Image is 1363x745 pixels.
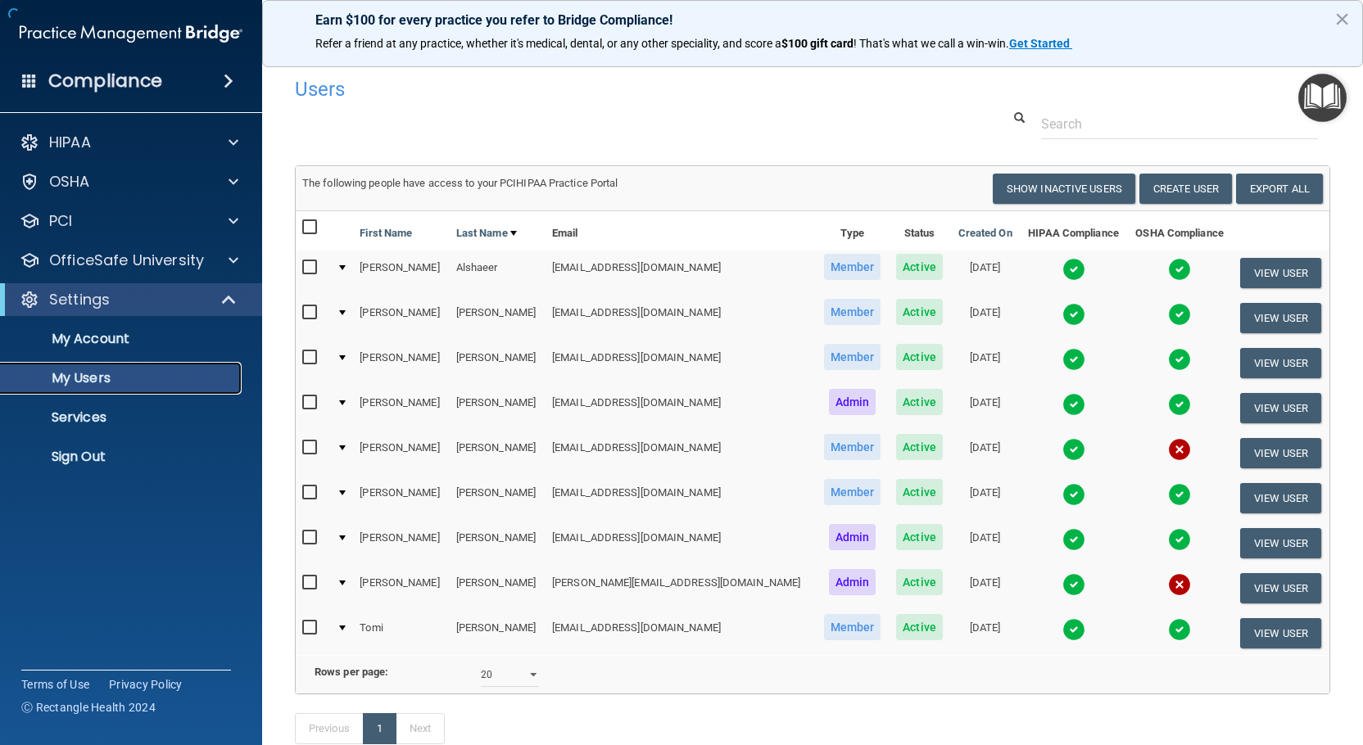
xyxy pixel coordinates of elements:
td: [DATE] [950,386,1020,431]
p: My Users [11,370,234,386]
span: Active [896,434,943,460]
th: Email [546,211,816,251]
th: Type [816,211,889,251]
a: OfficeSafe University [20,251,238,270]
p: Settings [49,290,110,309]
span: Active [896,344,943,370]
h4: Compliance [48,70,162,93]
td: [PERSON_NAME] [353,566,449,611]
td: [DATE] [950,341,1020,386]
span: Member [824,479,881,505]
td: [PERSON_NAME] [353,341,449,386]
img: PMB logo [20,17,242,50]
button: Open Resource Center [1298,74,1347,122]
button: View User [1240,348,1321,378]
img: tick.e7d51cea.svg [1168,393,1191,416]
img: tick.e7d51cea.svg [1062,528,1085,551]
img: tick.e7d51cea.svg [1168,303,1191,326]
a: Settings [20,290,238,309]
th: Status [889,211,950,251]
p: Services [11,409,234,426]
span: Active [896,254,943,280]
button: View User [1240,483,1321,513]
span: Active [896,299,943,325]
img: tick.e7d51cea.svg [1062,258,1085,281]
a: OSHA [20,172,238,192]
td: [PERSON_NAME] [450,611,546,655]
iframe: Drift Widget Chat Controller [1080,629,1343,694]
td: [PERSON_NAME] [353,296,449,341]
span: Admin [829,389,876,415]
td: [PERSON_NAME] [353,521,449,566]
a: Previous [295,713,364,744]
td: [EMAIL_ADDRESS][DOMAIN_NAME] [546,386,816,431]
span: Active [896,389,943,415]
td: [PERSON_NAME][EMAIL_ADDRESS][DOMAIN_NAME] [546,566,816,611]
a: Export All [1236,174,1323,204]
td: [PERSON_NAME] [353,476,449,521]
img: tick.e7d51cea.svg [1062,438,1085,461]
td: [DATE] [950,566,1020,611]
td: [DATE] [950,476,1020,521]
button: Create User [1139,174,1232,204]
td: [PERSON_NAME] [353,251,449,296]
span: Member [824,254,881,280]
button: View User [1240,303,1321,333]
td: [PERSON_NAME] [450,566,546,611]
p: HIPAA [49,133,91,152]
span: Refer a friend at any practice, whether it's medical, dental, or any other speciality, and score a [315,37,781,50]
td: Tomi [353,611,449,655]
input: Search [1041,109,1318,139]
td: [DATE] [950,296,1020,341]
a: Last Name [456,223,517,243]
strong: $100 gift card [781,37,854,50]
td: [DATE] [950,251,1020,296]
p: OSHA [49,172,90,192]
td: [EMAIL_ADDRESS][DOMAIN_NAME] [546,476,816,521]
p: Sign Out [11,449,234,465]
p: My Account [11,331,234,347]
a: Created On [958,223,1012,243]
a: PCI [20,211,238,231]
span: Admin [829,524,876,550]
span: Active [896,614,943,640]
button: Close [1334,6,1350,32]
td: [PERSON_NAME] [450,476,546,521]
span: Ⓒ Rectangle Health 2024 [21,699,156,716]
button: View User [1240,528,1321,558]
td: [DATE] [950,521,1020,566]
td: [EMAIL_ADDRESS][DOMAIN_NAME] [546,611,816,655]
img: tick.e7d51cea.svg [1168,618,1191,641]
button: View User [1240,438,1321,468]
p: OfficeSafe University [49,251,204,270]
td: Alshaeer [450,251,546,296]
button: View User [1240,618,1321,648]
img: tick.e7d51cea.svg [1062,618,1085,641]
td: [PERSON_NAME] [450,341,546,386]
span: Member [824,614,881,640]
td: [EMAIL_ADDRESS][DOMAIN_NAME] [546,521,816,566]
td: [EMAIL_ADDRESS][DOMAIN_NAME] [546,341,816,386]
p: Earn $100 for every practice you refer to Bridge Compliance! [315,12,1310,28]
button: View User [1240,393,1321,423]
a: Next [396,713,445,744]
td: [DATE] [950,611,1020,655]
button: View User [1240,573,1321,603]
img: tick.e7d51cea.svg [1168,258,1191,281]
td: [PERSON_NAME] [353,431,449,476]
img: tick.e7d51cea.svg [1168,348,1191,371]
a: HIPAA [20,133,238,152]
span: Active [896,524,943,550]
a: First Name [360,223,412,243]
td: [EMAIL_ADDRESS][DOMAIN_NAME] [546,296,816,341]
button: View User [1240,258,1321,288]
img: cross.ca9f0e7f.svg [1168,573,1191,596]
span: Active [896,479,943,505]
a: 1 [363,713,396,744]
span: Member [824,344,881,370]
td: [PERSON_NAME] [450,521,546,566]
a: Privacy Policy [109,676,183,693]
span: Admin [829,569,876,595]
td: [EMAIL_ADDRESS][DOMAIN_NAME] [546,431,816,476]
strong: Get Started [1009,37,1070,50]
